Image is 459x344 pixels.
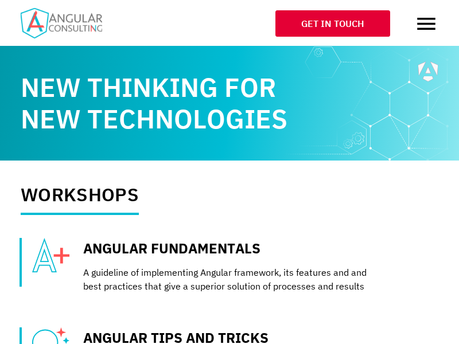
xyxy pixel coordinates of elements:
[275,10,390,37] a: Get In Touch
[21,72,438,135] h1: New thinking for new technologies
[83,239,260,257] a: Angular Fundamentals
[21,183,139,214] h2: Workshops
[21,8,102,38] img: Home
[414,11,438,36] button: Open menu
